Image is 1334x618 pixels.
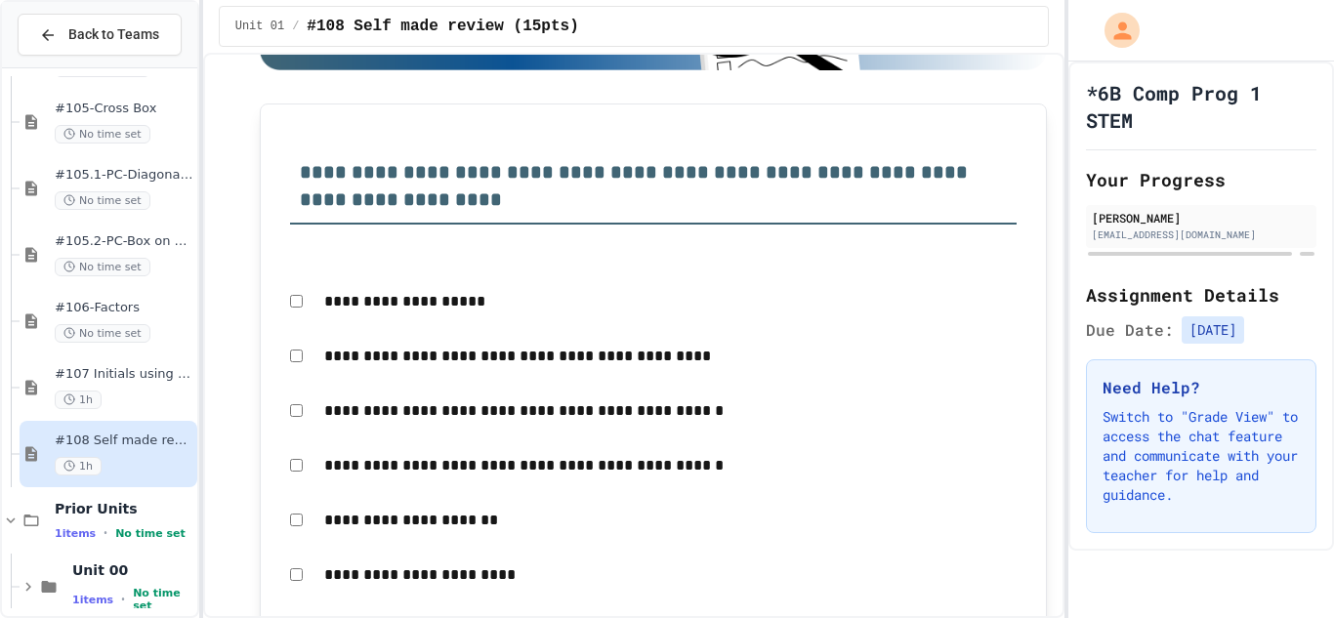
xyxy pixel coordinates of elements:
[68,24,159,45] span: Back to Teams
[55,300,193,316] span: #106-Factors
[1182,316,1244,344] span: [DATE]
[104,525,107,541] span: •
[55,324,150,343] span: No time set
[1092,209,1311,227] div: [PERSON_NAME]
[133,587,193,612] span: No time set
[55,433,193,449] span: #108 Self made review (15pts)
[18,14,182,56] button: Back to Teams
[307,15,578,38] span: #108 Self made review (15pts)
[55,233,193,250] span: #105.2-PC-Box on Box
[1092,227,1311,242] div: [EMAIL_ADDRESS][DOMAIN_NAME]
[72,561,193,579] span: Unit 00
[1086,79,1316,134] h1: *6B Comp Prog 1 STEM
[121,592,125,607] span: •
[1103,407,1300,505] p: Switch to "Grade View" to access the chat feature and communicate with your teacher for help and ...
[1086,318,1174,342] span: Due Date:
[55,391,102,409] span: 1h
[235,19,284,34] span: Unit 01
[55,191,150,210] span: No time set
[55,500,193,517] span: Prior Units
[1086,281,1316,309] h2: Assignment Details
[55,101,193,117] span: #105-Cross Box
[72,594,113,606] span: 1 items
[55,527,96,540] span: 1 items
[55,366,193,383] span: #107 Initials using shapes(11pts)
[55,125,150,144] span: No time set
[55,258,150,276] span: No time set
[1086,166,1316,193] h2: Your Progress
[1084,8,1145,53] div: My Account
[55,457,102,475] span: 1h
[115,527,186,540] span: No time set
[55,167,193,184] span: #105.1-PC-Diagonal line
[1103,376,1300,399] h3: Need Help?
[292,19,299,34] span: /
